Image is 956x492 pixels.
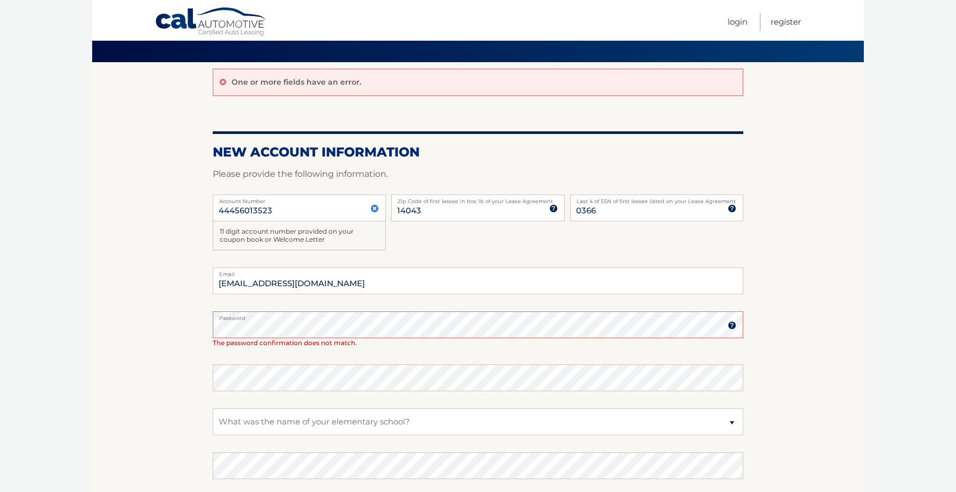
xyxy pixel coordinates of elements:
input: SSN or EIN (last 4 digits only) [570,195,743,221]
img: tooltip.svg [728,321,736,330]
a: Cal Automotive [155,7,267,38]
label: Password [213,311,743,320]
p: Please provide the following information. [213,167,743,182]
input: Account Number [213,195,386,221]
label: Last 4 of SSN of first lessee listed on your Lease Agreement [570,195,743,203]
img: tooltip.svg [728,204,736,213]
label: Zip Code of first lessee in box 1b of your Lease Agreement [391,195,564,203]
input: Zip Code [391,195,564,221]
img: tooltip.svg [549,204,558,213]
label: Email [213,267,743,276]
a: Login [728,13,748,31]
h2: New Account Information [213,144,743,160]
span: The password confirmation does not match. [213,339,357,347]
a: Register [771,13,801,31]
img: close.svg [370,204,379,213]
label: Account Number [213,195,386,203]
div: 11 digit account number provided on your coupon book or Welcome Letter [213,221,386,251]
input: Email [213,267,743,294]
p: One or more fields have an error. [231,77,361,87]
